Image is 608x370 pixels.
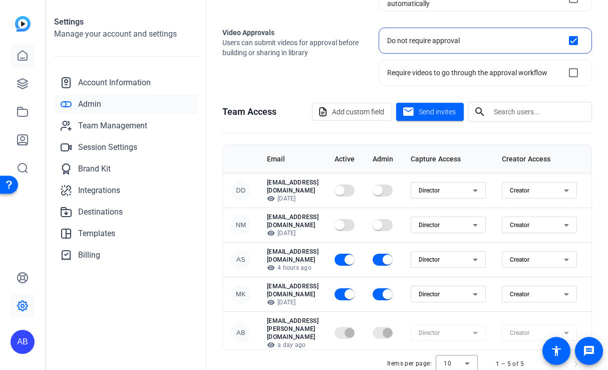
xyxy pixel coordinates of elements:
mat-icon: visibility [267,195,275,203]
th: Active [327,145,365,173]
mat-icon: visibility [267,341,275,349]
mat-icon: visibility [267,229,275,237]
span: Templates [78,228,115,240]
span: Director [419,256,440,263]
h1: Settings [54,16,198,28]
p: a day ago [267,341,319,349]
th: Capture Access [403,145,494,173]
mat-icon: visibility [267,264,275,272]
span: Billing [78,249,100,261]
p: [DATE] [267,298,319,306]
p: [EMAIL_ADDRESS][DOMAIN_NAME] [267,213,319,229]
a: Brand Kit [54,159,198,179]
h2: Manage your account and settings [54,28,198,40]
p: [EMAIL_ADDRESS][PERSON_NAME][DOMAIN_NAME] [267,317,319,341]
div: NM [231,215,251,235]
span: Account Information [78,77,151,89]
span: Team Management [78,120,147,132]
span: Add custom field [332,102,384,121]
span: Admin [78,98,101,110]
span: Send invites [419,107,456,117]
a: Account Information [54,73,198,93]
th: Email [259,145,327,173]
a: Templates [54,224,198,244]
th: Creator Access [494,145,585,173]
a: Destinations [54,202,198,222]
p: [EMAIL_ADDRESS][DOMAIN_NAME] [267,178,319,195]
span: Director [419,291,440,298]
mat-icon: mail [402,106,415,118]
mat-icon: accessibility [550,345,562,357]
span: Creator [510,187,529,194]
a: Integrations [54,180,198,201]
span: Destinations [78,206,123,218]
span: Director [419,222,440,229]
p: [DATE] [267,195,319,203]
button: Send invites [396,103,464,121]
div: AB [231,323,251,343]
h2: Video Approvals [222,28,363,38]
span: Creator [510,222,529,229]
div: Require videos to go through the approval workflow [387,68,547,78]
a: Billing [54,245,198,265]
div: Do not require approval [387,36,460,46]
button: Add custom field [312,103,392,121]
span: Creator [510,291,529,298]
span: Users can submit videos for approval before building or sharing in library [222,38,363,58]
div: Items per page: [387,358,432,368]
div: AS [231,250,251,270]
div: AB [11,330,35,354]
p: [DATE] [267,229,319,237]
a: Admin [54,94,198,114]
span: Director [419,187,440,194]
img: blue-gradient.svg [15,16,31,32]
div: DD [231,180,251,201]
a: Team Management [54,116,198,136]
div: MK [231,284,251,304]
th: Admin [365,145,403,173]
mat-icon: search [468,106,492,118]
div: 1 – 5 of 5 [496,359,524,369]
p: [EMAIL_ADDRESS][DOMAIN_NAME] [267,248,319,264]
p: 4 hours ago [267,264,319,272]
span: Integrations [78,184,120,197]
p: [EMAIL_ADDRESS][DOMAIN_NAME] [267,282,319,298]
input: Search users... [494,106,584,118]
mat-icon: visibility [267,298,275,306]
span: Creator [510,256,529,263]
a: Session Settings [54,137,198,157]
span: Brand Kit [78,163,111,175]
h1: Team Access [222,105,276,119]
span: Session Settings [78,141,137,153]
mat-icon: message [583,345,595,357]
